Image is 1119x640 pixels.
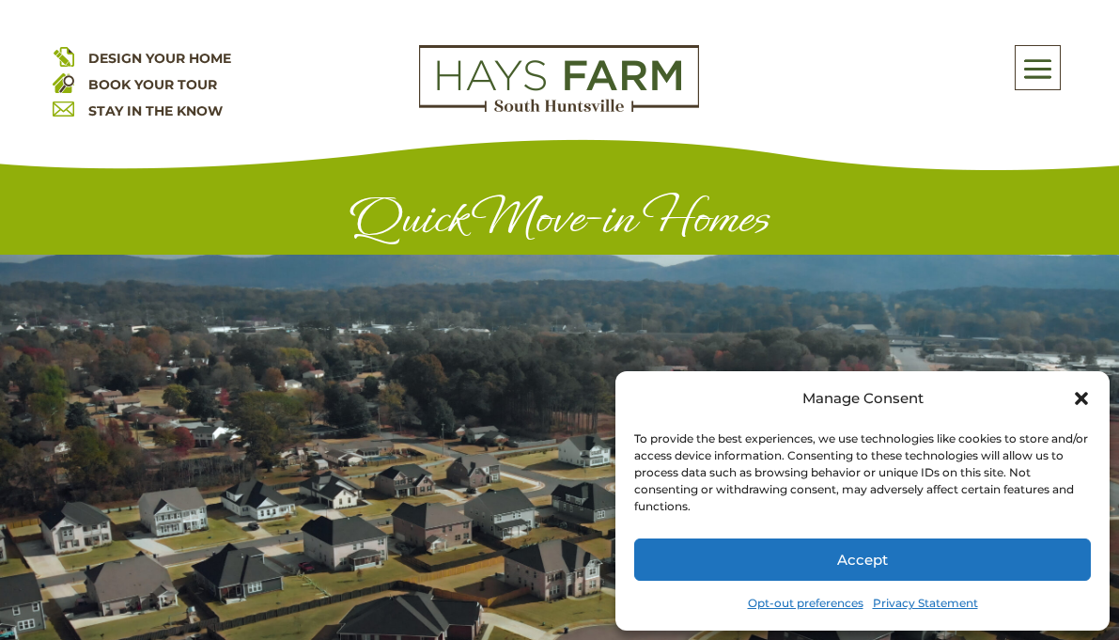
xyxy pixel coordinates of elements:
[802,385,924,412] div: Manage Consent
[419,45,699,113] img: Logo
[88,102,223,119] a: STAY IN THE KNOW
[748,590,863,617] a: Opt-out preferences
[1072,389,1091,408] div: Close dialog
[634,430,1089,515] div: To provide the best experiences, we use technologies like cookies to store and/or access device i...
[873,590,978,617] a: Privacy Statement
[112,190,1007,255] h1: Quick Move-in Homes
[634,539,1091,581] button: Accept
[88,76,217,93] a: BOOK YOUR TOUR
[419,100,699,117] a: hays farm homes huntsville development
[88,50,231,67] a: DESIGN YOUR HOME
[53,71,74,93] img: book your home tour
